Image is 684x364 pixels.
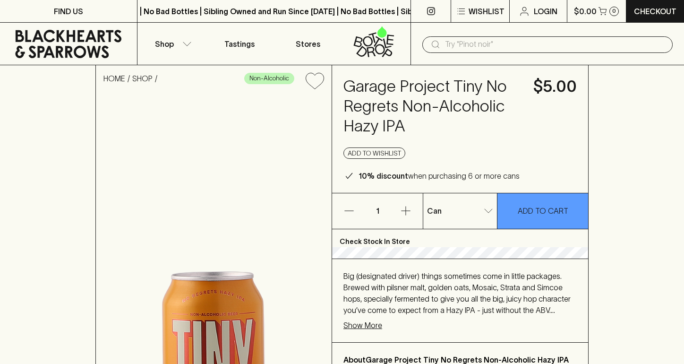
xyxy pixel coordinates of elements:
p: Check Stock In Store [332,229,588,247]
a: HOME [103,74,125,83]
p: $0.00 [574,6,597,17]
p: Shop [155,38,174,50]
p: when purchasing 6 or more cans [359,170,520,182]
p: Big (designated driver) things sometimes come in little packages. Brewed with pilsner malt, golde... [343,270,577,316]
a: Stores [274,23,342,65]
p: 0 [612,9,616,14]
a: SHOP [132,74,153,83]
div: Can [423,201,497,220]
h4: $5.00 [533,77,577,96]
span: Non-Alcoholic [245,74,294,83]
p: Show More [343,320,382,331]
button: Shop [137,23,206,65]
h4: Garage Project Tiny No Regrets Non-Alcoholic Hazy IPA [343,77,522,136]
p: Tastings [224,38,255,50]
p: Stores [296,38,320,50]
b: 10% discount [359,172,408,180]
p: Wishlist [469,6,504,17]
p: Checkout [634,6,676,17]
a: Tastings [205,23,274,65]
p: Can [427,205,442,217]
button: Add to wishlist [343,147,405,159]
button: ADD TO CART [497,193,588,229]
p: FIND US [54,6,83,17]
button: Add to wishlist [302,69,328,93]
input: Try "Pinot noir" [445,37,665,52]
p: Login [534,6,557,17]
p: ADD TO CART [518,205,568,217]
p: 1 [366,193,389,229]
